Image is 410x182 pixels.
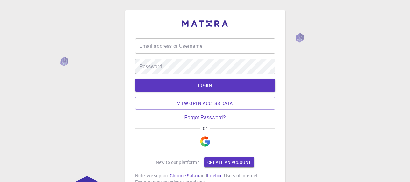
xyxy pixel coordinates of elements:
[170,172,186,178] a: Chrome
[184,115,226,120] a: Forgot Password?
[200,126,210,131] span: or
[187,172,199,178] a: Safari
[200,136,210,147] img: Google
[135,97,275,110] a: View open access data
[135,79,275,92] button: LOGIN
[156,159,199,165] p: New to our platform?
[204,157,254,167] a: Create an account
[207,172,221,178] a: Firefox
